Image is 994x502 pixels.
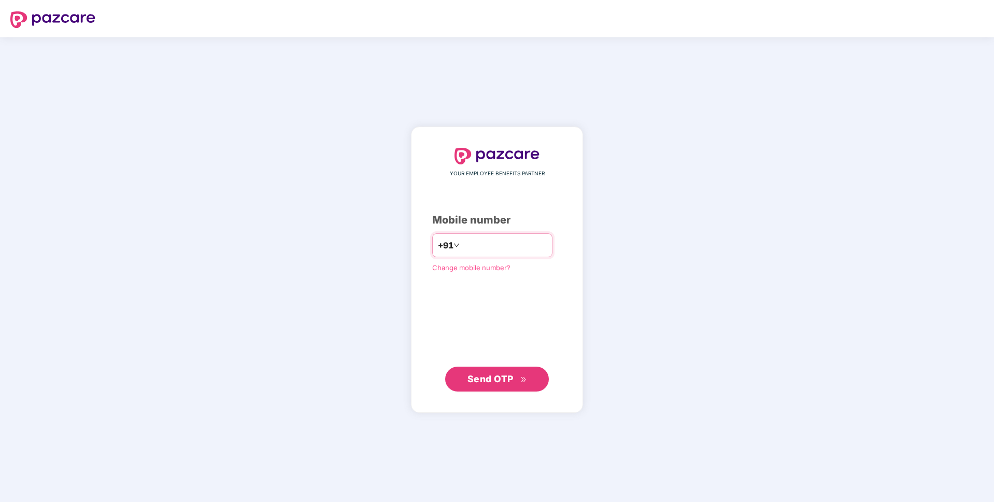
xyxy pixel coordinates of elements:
[455,148,539,164] img: logo
[432,212,562,228] div: Mobile number
[467,373,514,384] span: Send OTP
[453,242,460,248] span: down
[10,11,95,28] img: logo
[520,376,527,383] span: double-right
[438,239,453,252] span: +91
[450,170,545,178] span: YOUR EMPLOYEE BENEFITS PARTNER
[432,263,510,272] a: Change mobile number?
[445,367,549,392] button: Send OTPdouble-right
